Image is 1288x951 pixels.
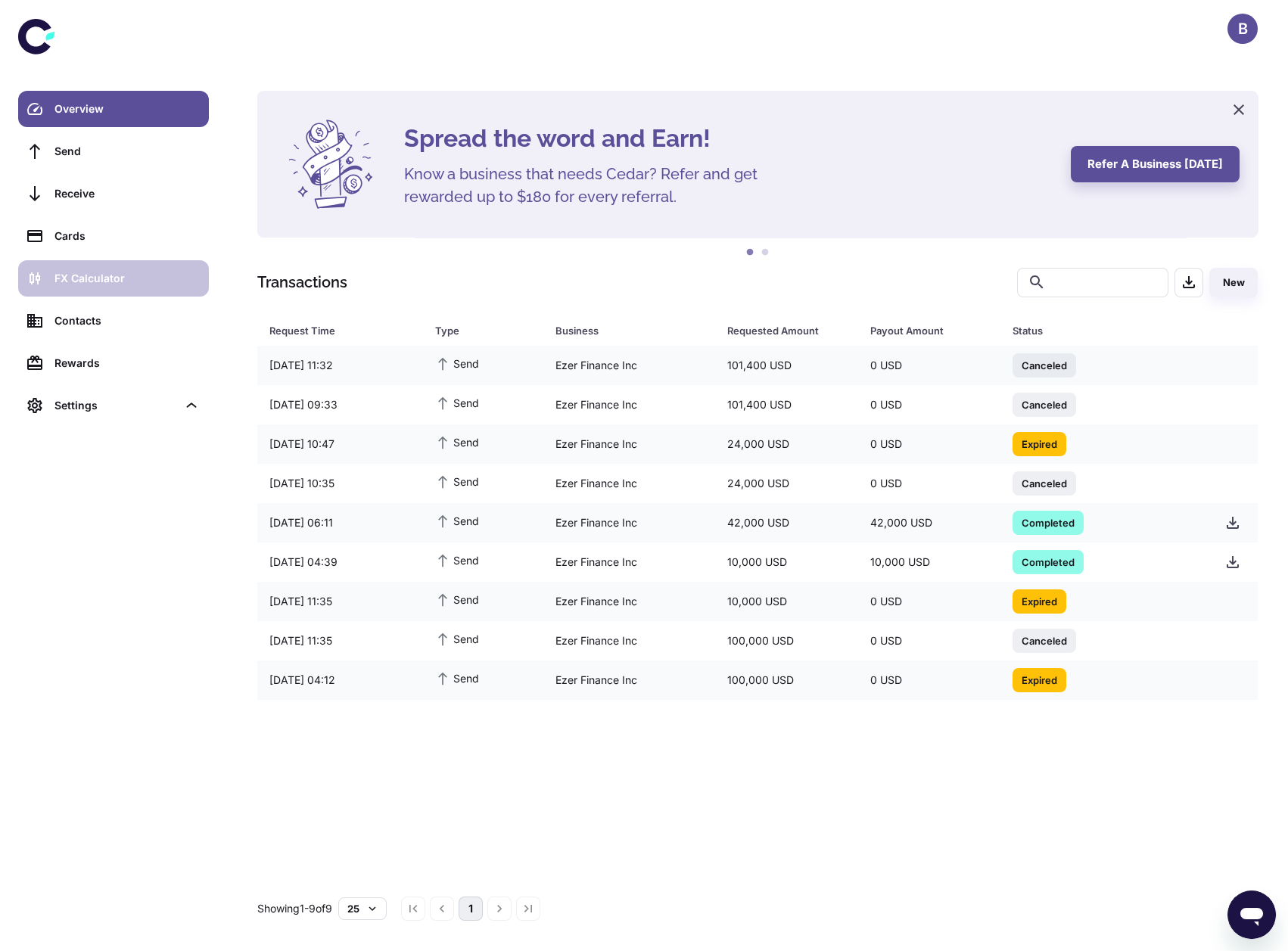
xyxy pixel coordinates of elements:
[269,320,417,341] span: Request Time
[404,163,782,208] h5: Know a business that needs Cedar? Refer and get rewarded up to $180 for every referral.
[1013,396,1076,412] span: Canceled
[543,469,715,498] div: Ezer Finance Inc
[404,120,1053,157] h4: Spread the word and Earn!
[18,260,209,297] a: FX Calculator
[1013,320,1175,341] div: Status
[715,587,858,616] div: 10,000 USD
[54,312,200,329] div: Contacts
[269,320,397,341] div: Request Time
[435,320,518,341] div: Type
[435,394,479,411] span: Send
[1209,268,1258,297] button: New
[18,133,209,169] a: Send
[543,587,715,616] div: Ezer Finance Inc
[54,185,200,202] div: Receive
[54,228,200,244] div: Cards
[257,351,423,380] div: [DATE] 11:32
[1013,320,1195,341] span: Status
[435,355,479,371] span: Send
[257,587,423,616] div: [DATE] 11:35
[543,626,715,655] div: Ezer Finance Inc
[18,218,209,254] a: Cards
[543,666,715,695] div: Ezer Finance Inc
[715,626,858,655] div: 100,000 USD
[257,666,423,695] div: [DATE] 04:12
[435,320,537,341] span: Type
[257,469,423,498] div: [DATE] 10:35
[715,548,858,577] div: 10,000 USD
[715,666,858,695] div: 100,000 USD
[858,351,1001,380] div: 0 USD
[435,670,479,686] span: Send
[715,390,858,419] div: 101,400 USD
[1013,475,1076,490] span: Canceled
[54,143,200,160] div: Send
[435,434,479,450] span: Send
[543,508,715,537] div: Ezer Finance Inc
[1013,632,1076,648] span: Canceled
[257,900,332,917] p: Showing 1-9 of 9
[742,245,758,260] button: 1
[858,548,1001,577] div: 10,000 USD
[435,552,479,568] span: Send
[1227,890,1276,939] iframe: Button to launch messaging window, conversation in progress
[399,897,543,921] nav: pagination navigation
[18,387,209,424] div: Settings
[18,303,209,339] a: Contacts
[257,548,423,577] div: [DATE] 04:39
[1071,146,1240,182] button: Refer a business [DATE]
[435,630,479,647] span: Send
[715,351,858,380] div: 101,400 USD
[543,430,715,458] div: Ezer Finance Inc
[1013,554,1084,569] span: Completed
[858,390,1001,419] div: 0 USD
[727,320,852,341] span: Requested Amount
[54,397,177,414] div: Settings
[715,469,858,498] div: 24,000 USD
[1013,357,1076,372] span: Canceled
[18,176,209,212] a: Receive
[1013,593,1066,608] span: Expired
[858,430,1001,458] div: 0 USD
[435,512,479,529] span: Send
[18,345,209,381] a: Rewards
[715,508,858,537] div: 42,000 USD
[338,897,387,920] button: 25
[858,666,1001,695] div: 0 USD
[1013,514,1084,530] span: Completed
[1013,672,1066,687] span: Expired
[858,587,1001,616] div: 0 USD
[435,591,479,608] span: Send
[858,469,1001,498] div: 0 USD
[54,101,200,117] div: Overview
[715,430,858,458] div: 24,000 USD
[257,430,423,458] div: [DATE] 10:47
[543,351,715,380] div: Ezer Finance Inc
[435,473,479,489] span: Send
[858,626,1001,655] div: 0 USD
[1013,436,1066,451] span: Expired
[459,897,483,921] button: page 1
[257,271,347,294] h1: Transactions
[1227,14,1258,44] button: B
[858,508,1001,537] div: 42,000 USD
[758,245,773,260] button: 2
[54,355,200,371] div: Rewards
[543,390,715,419] div: Ezer Finance Inc
[18,91,209,127] a: Overview
[870,320,975,341] div: Payout Amount
[257,626,423,655] div: [DATE] 11:35
[870,320,995,341] span: Payout Amount
[54,270,200,287] div: FX Calculator
[727,320,832,341] div: Requested Amount
[257,508,423,537] div: [DATE] 06:11
[543,548,715,577] div: Ezer Finance Inc
[257,390,423,419] div: [DATE] 09:33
